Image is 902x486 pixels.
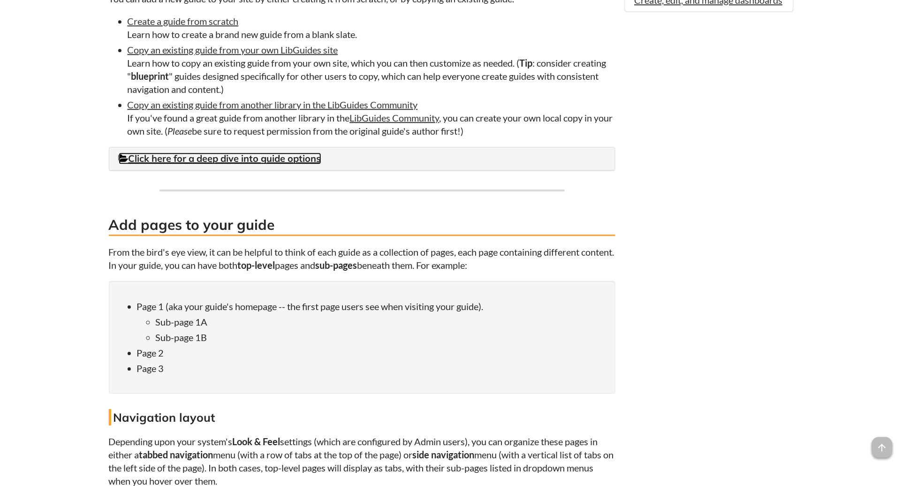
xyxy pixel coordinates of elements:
li: Page 1 (aka your guide's homepage -- the first page users see when visiting your guide). [137,300,606,344]
h4: Navigation layout [109,409,615,425]
strong: sub-pages [316,259,357,271]
h3: Add pages to your guide [109,215,615,236]
strong: blueprint [131,70,169,82]
li: Page 2 [137,346,606,359]
li: Page 3 [137,362,606,375]
em: Please [168,125,192,137]
span: arrow_upward [872,437,893,458]
p: From the bird's eye view, it can be helpful to think of each guide as a collection of pages, each... [109,245,615,272]
a: Copy an existing guide from your own LibGuides site [128,44,338,55]
strong: side navigation [413,449,475,460]
a: arrow_upward [872,438,893,449]
a: Copy an existing guide from another library in the LibGuides Community [128,99,418,110]
a: Create a guide from scratch [128,15,239,27]
li: Learn how to copy an existing guide from your own site, which you can then customize as needed. (... [128,43,615,96]
li: If you've found a great guide from another library in the , you can create your own local copy in... [128,98,615,137]
strong: top-level [238,259,275,271]
strong: Tip [520,57,533,68]
a: Click here for a deep dive into guide options [119,152,321,164]
a: LibGuides Community [350,112,440,123]
li: Sub-page 1B [156,331,606,344]
li: Learn how to create a brand new guide from a blank slate. [128,15,615,41]
strong: tabbed navigation [139,449,213,460]
strong: Look & Feel [233,436,280,447]
li: Sub-page 1A [156,315,606,328]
